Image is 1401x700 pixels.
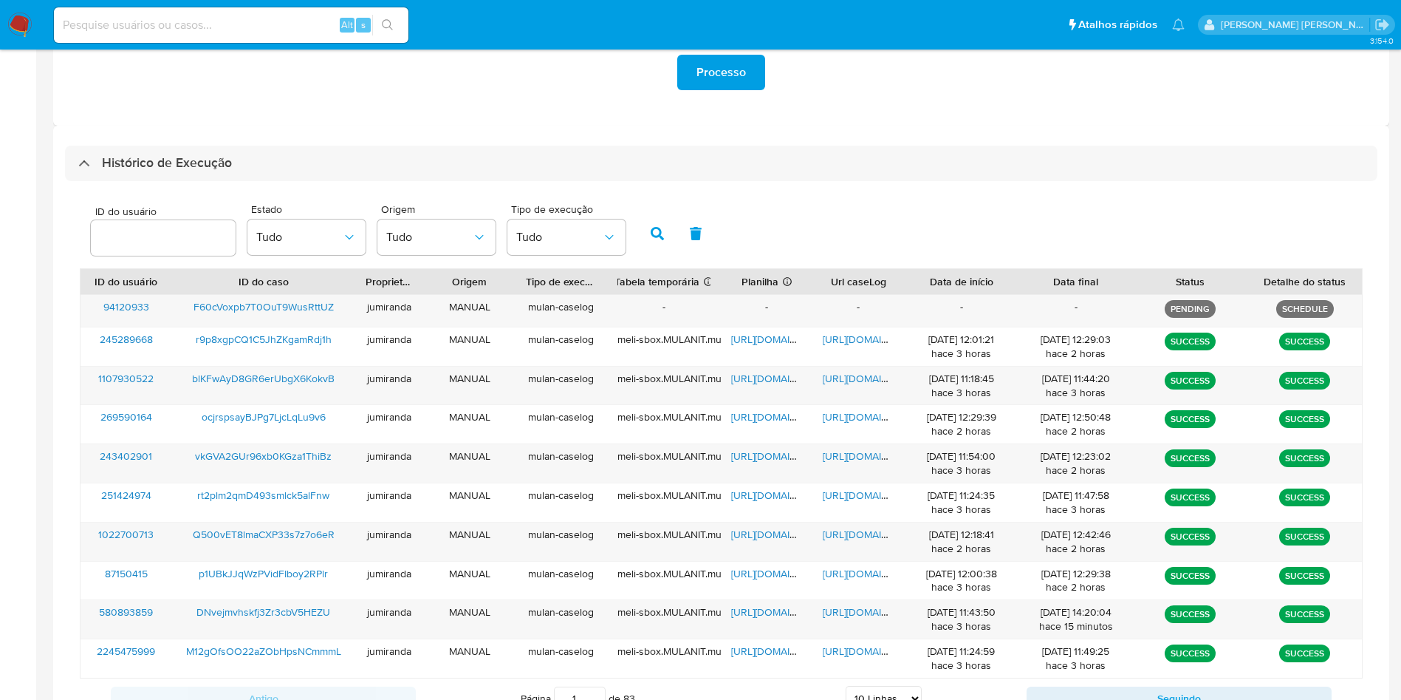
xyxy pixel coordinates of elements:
[1221,18,1370,32] p: juliane.miranda@mercadolivre.com
[372,15,403,35] button: search-icon
[341,18,353,32] span: Alt
[54,16,408,35] input: Pesquise usuários ou casos...
[1374,17,1390,33] a: Sair
[1078,17,1157,33] span: Atalhos rápidos
[1370,35,1394,47] span: 3.154.0
[361,18,366,32] span: s
[1172,18,1185,31] a: Notificações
